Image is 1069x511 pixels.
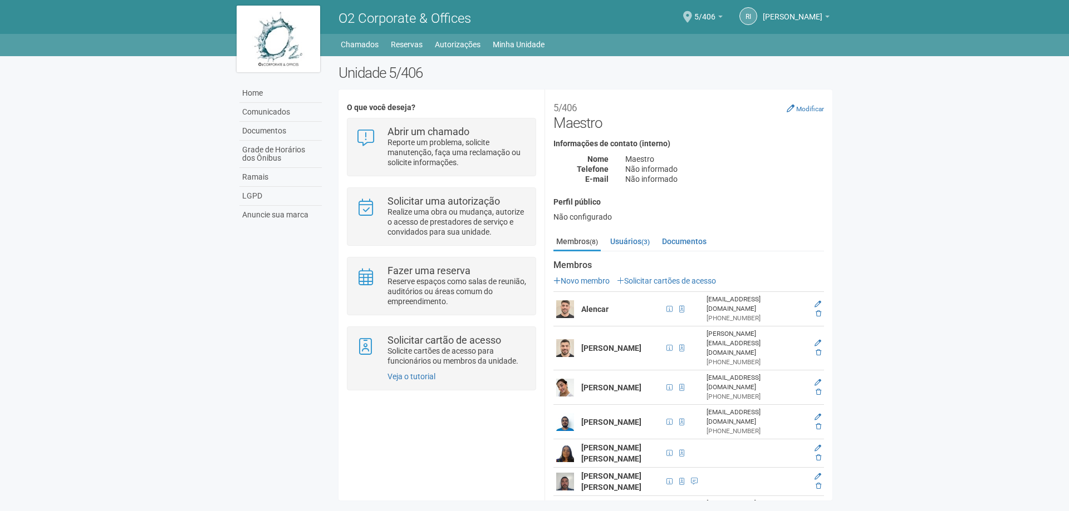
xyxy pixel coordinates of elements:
[707,392,807,401] div: [PHONE_NUMBER]
[553,98,824,131] h2: Maestro
[739,7,757,25] a: RI
[239,84,322,103] a: Home
[581,305,609,314] strong: Alencar
[694,14,723,23] a: 5/406
[707,408,807,426] div: [EMAIL_ADDRESS][DOMAIN_NAME]
[556,300,574,318] img: user.png
[388,195,500,207] strong: Solicitar uma autorização
[553,276,610,285] a: Novo membro
[816,388,821,396] a: Excluir membro
[239,141,322,168] a: Grade de Horários dos Ônibus
[239,122,322,141] a: Documentos
[659,233,709,250] a: Documentos
[585,175,609,183] strong: E-mail
[707,329,807,358] div: [PERSON_NAME][EMAIL_ADDRESS][DOMAIN_NAME]
[356,266,527,306] a: Fazer uma reserva Reserve espaços como salas de reunião, auditórios ou áreas comum do empreendime...
[391,37,423,52] a: Reservas
[239,187,322,206] a: LGPD
[356,127,527,167] a: Abrir um chamado Reporte um problema, solicite manutenção, faça uma reclamação ou solicite inform...
[617,276,716,285] a: Solicitar cartões de acesso
[339,65,832,81] h2: Unidade 5/406
[347,103,536,112] h4: O que você deseja?
[581,418,641,426] strong: [PERSON_NAME]
[237,6,320,72] img: logo.jpg
[556,473,574,490] img: user.png
[816,482,821,490] a: Excluir membro
[493,37,545,52] a: Minha Unidade
[556,379,574,396] img: user.png
[388,265,470,276] strong: Fazer uma reserva
[707,314,807,323] div: [PHONE_NUMBER]
[707,358,807,367] div: [PHONE_NUMBER]
[815,379,821,386] a: Editar membro
[815,413,821,421] a: Editar membro
[581,383,641,392] strong: [PERSON_NAME]
[388,346,527,366] p: Solicite cartões de acesso para funcionários ou membros da unidade.
[587,155,609,163] strong: Nome
[815,473,821,480] a: Editar membro
[577,165,609,173] strong: Telefone
[763,2,822,21] span: Rodrigo Inacio
[339,11,471,26] span: O2 Corporate & Offices
[815,444,821,452] a: Editar membro
[553,260,824,270] strong: Membros
[435,37,480,52] a: Autorizações
[388,334,501,346] strong: Solicitar cartão de acesso
[816,423,821,430] a: Excluir membro
[816,349,821,356] a: Excluir membro
[356,196,527,237] a: Solicitar uma autorização Realize uma obra ou mudança, autorize o acesso de prestadores de serviç...
[239,168,322,187] a: Ramais
[617,154,832,164] div: Maestro
[815,300,821,308] a: Editar membro
[694,2,715,21] span: 5/406
[607,233,653,250] a: Usuários(3)
[707,426,807,436] div: [PHONE_NUMBER]
[556,339,574,357] img: user.png
[388,276,527,306] p: Reserve espaços como salas de reunião, auditórios ou áreas comum do empreendimento.
[581,472,641,492] strong: [PERSON_NAME] [PERSON_NAME]
[341,37,379,52] a: Chamados
[590,238,598,246] small: (8)
[796,105,824,113] small: Modificar
[388,137,527,167] p: Reporte um problema, solicite manutenção, faça uma reclamação ou solicite informações.
[581,443,641,463] strong: [PERSON_NAME] [PERSON_NAME]
[553,212,824,222] div: Não configurado
[388,372,435,381] a: Veja o tutorial
[388,207,527,237] p: Realize uma obra ou mudança, autorize o acesso de prestadores de serviço e convidados para sua un...
[553,140,824,148] h4: Informações de contato (interno)
[763,14,830,23] a: [PERSON_NAME]
[617,164,832,174] div: Não informado
[641,238,650,246] small: (3)
[816,310,821,317] a: Excluir membro
[553,198,824,206] h4: Perfil público
[553,102,577,113] small: 5/406
[388,126,469,137] strong: Abrir um chamado
[581,344,641,353] strong: [PERSON_NAME]
[556,444,574,462] img: user.png
[239,103,322,122] a: Comunicados
[707,373,807,392] div: [EMAIL_ADDRESS][DOMAIN_NAME]
[787,104,824,113] a: Modificar
[707,295,807,314] div: [EMAIL_ADDRESS][DOMAIN_NAME]
[556,413,574,431] img: user.png
[553,233,601,251] a: Membros(8)
[815,339,821,347] a: Editar membro
[816,454,821,462] a: Excluir membro
[239,206,322,224] a: Anuncie sua marca
[617,174,832,184] div: Não informado
[356,335,527,366] a: Solicitar cartão de acesso Solicite cartões de acesso para funcionários ou membros da unidade.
